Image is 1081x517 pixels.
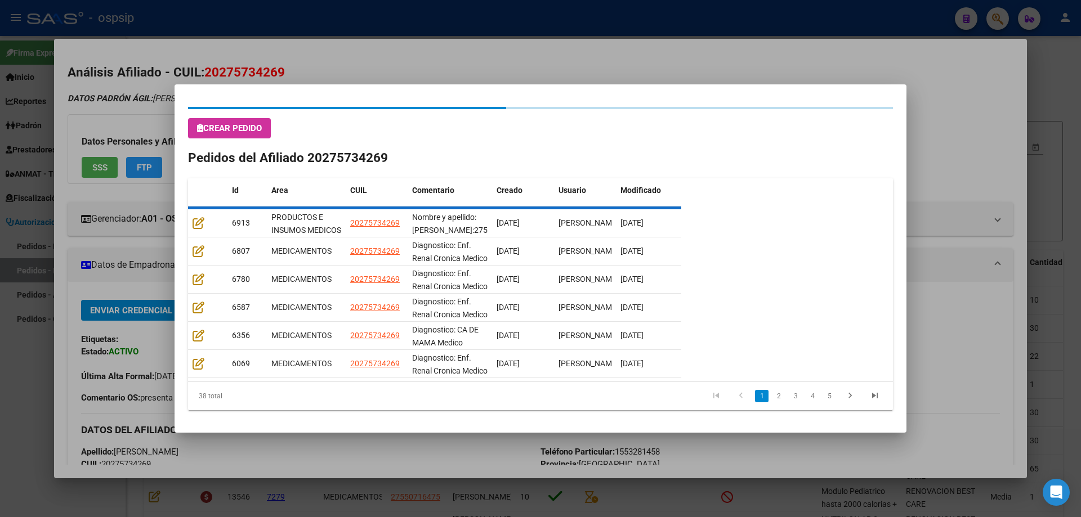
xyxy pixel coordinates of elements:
[1043,479,1070,506] div: Open Intercom Messenger
[678,178,740,215] datatable-header-cell: Usuario Modificado
[232,186,239,195] span: Id
[412,353,488,491] span: Diagnostico: Enf. Renal Cronica Medico Tratante: MERCADO TEL:15-5328-1458 Correo electrónico: any...
[497,218,520,227] span: [DATE]
[620,246,644,255] span: [DATE]
[267,178,346,215] datatable-header-cell: Area
[227,178,267,215] datatable-header-cell: Id
[232,275,250,284] span: 6780
[497,303,520,312] span: [DATE]
[350,303,400,312] span: 20275734269
[559,275,619,284] span: [PERSON_NAME]
[559,246,619,255] span: [PERSON_NAME]
[497,275,520,284] span: [DATE]
[232,359,250,368] span: 6069
[271,303,332,312] span: MEDICAMENTOS
[787,386,804,406] li: page 3
[620,218,644,227] span: [DATE]
[559,359,619,368] span: [PERSON_NAME]
[620,303,644,312] span: [DATE]
[346,178,408,215] datatable-header-cell: CUIL
[350,331,400,340] span: 20275734269
[412,269,488,393] span: Diagnostico: Enf. Renal Cronica Medico Tratante: REJAS TEL:15-5328-1458 Correo electrónico: anyso...
[772,390,785,402] a: 2
[616,178,678,215] datatable-header-cell: Modificado
[554,178,616,215] datatable-header-cell: Usuario
[839,390,861,402] a: go to next page
[412,186,454,195] span: Comentario
[559,186,586,195] span: Usuario
[492,178,554,215] datatable-header-cell: Creado
[412,325,481,475] span: Diagnostico: CA DE MAMA Medico Tratante: Gonzalez TEL:15-5328-1458 Correo electrónico: anysolbaig...
[350,275,400,284] span: 20275734269
[755,390,769,402] a: 1
[232,331,250,340] span: 6356
[271,275,332,284] span: MEDICAMENTOS
[497,359,520,368] span: [DATE]
[823,390,836,402] a: 5
[753,386,770,406] li: page 1
[408,178,492,215] datatable-header-cell: Comentario
[705,390,727,402] a: go to first page
[197,123,262,133] span: Crear Pedido
[232,303,250,312] span: 6587
[620,186,661,195] span: Modificado
[620,275,644,284] span: [DATE]
[864,390,886,402] a: go to last page
[412,297,488,421] span: Diagnostico: Enf. Renal Cronica Medico Tratante: REJAS TEL:15-5328-1458 Correo electrónico: anyso...
[804,386,821,406] li: page 4
[350,186,367,195] span: CUIL
[559,218,619,227] span: [PERSON_NAME]
[559,303,619,312] span: [PERSON_NAME]
[232,218,250,227] span: 6913
[620,359,644,368] span: [DATE]
[350,359,400,368] span: 20275734269
[730,390,752,402] a: go to previous page
[188,149,893,168] h2: Pedidos del Afiliado 20275734269
[806,390,819,402] a: 4
[620,331,644,340] span: [DATE]
[821,386,838,406] li: page 5
[350,218,400,227] span: 20275734269
[271,331,332,340] span: MEDICAMENTOS
[271,186,288,195] span: Area
[497,246,520,255] span: [DATE]
[271,359,332,368] span: MEDICAMENTOS
[770,386,787,406] li: page 2
[497,331,520,340] span: [DATE]
[789,390,802,402] a: 3
[271,246,332,255] span: MEDICAMENTOS
[412,213,510,311] span: Nombre y apellido: Baigorria Analia Dni:27573426 Domicilio: Calle: Fitz Roy 793 piso 3 CABA Diagn...
[188,118,271,138] button: Crear Pedido
[188,382,327,410] div: 38 total
[497,186,522,195] span: Creado
[232,246,250,255] span: 6807
[559,331,619,340] span: [PERSON_NAME]
[350,246,400,255] span: 20275734269
[412,241,488,378] span: Diagnostico: Enf. Renal Cronica Medico Tratante: MAGNONE TEL:15-5328-1458 Correo electrónico: any...
[271,213,341,235] span: PRODUCTOS E INSUMOS MEDICOS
